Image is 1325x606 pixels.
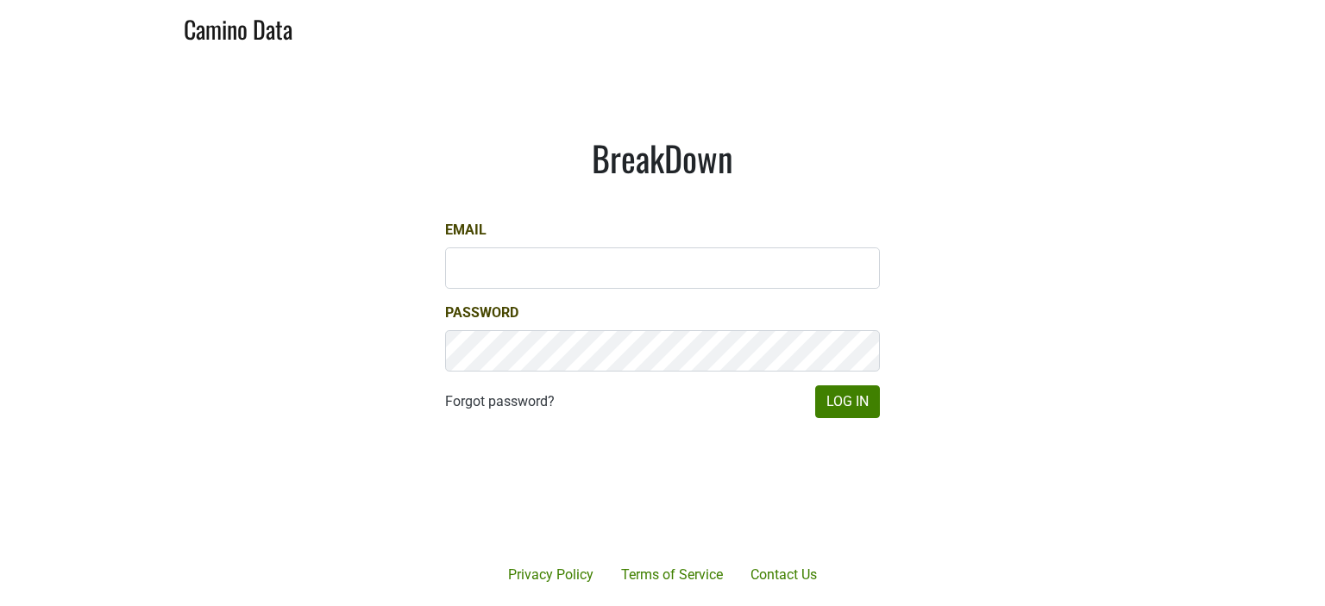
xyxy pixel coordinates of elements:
[737,558,831,592] a: Contact Us
[607,558,737,592] a: Terms of Service
[445,220,487,241] label: Email
[445,391,555,412] a: Forgot password?
[184,7,292,47] a: Camino Data
[494,558,607,592] a: Privacy Policy
[445,303,518,323] label: Password
[815,385,880,418] button: Log In
[445,137,880,178] h1: BreakDown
